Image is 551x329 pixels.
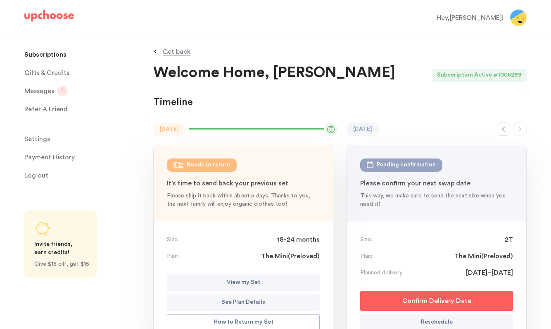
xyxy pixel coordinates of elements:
a: Gifts & Credits [24,65,143,81]
span: Log out [24,167,48,184]
a: Settings [24,131,143,147]
p: Plan: [360,252,372,260]
a: UpChoose [24,10,74,25]
button: View my Set [167,274,320,291]
p: This way, we make sure to send the next size when you need it! [360,192,513,208]
div: # 1005299 [493,69,527,82]
p: Refer A Friend [24,101,68,118]
time: [DATE] [347,122,379,136]
p: Please ship it back within about 5 days. Thanks to you, the next family will enjoy organic clothe... [167,192,320,208]
p: Size: [167,235,179,244]
span: Messages [24,83,54,99]
a: Payment History [24,149,143,166]
span: 1 [57,86,67,96]
button: Confirm Delivery Date [360,291,513,311]
a: Subscriptions [24,46,143,63]
span: The Mini ( Preloved ) [454,251,513,261]
p: Size: [360,235,372,244]
p: Subscriptions [24,46,66,63]
a: Refer A Friend [24,101,143,118]
img: UpChoose [24,10,74,22]
div: Subscription Active [432,69,493,82]
p: It’s time to send back your previous set [167,178,320,188]
p: How to Return my Set [214,317,273,327]
button: See Plan Details [167,294,320,311]
p: See Plan Details [221,298,265,307]
p: Planned delivery: [360,269,404,277]
a: Share UpChoose [24,210,97,278]
div: Hey, [PERSON_NAME] ! [437,13,503,23]
p: Welcome Home, [PERSON_NAME] [153,63,395,83]
p: View my Set [227,278,260,288]
p: Plan: [167,252,179,260]
span: 18-24 months [277,235,320,245]
p: Confirm Delivery Date [402,296,471,306]
span: Gifts & Credits [24,65,69,81]
span: The Mini ( Preloved ) [261,251,320,261]
button: Get back [153,46,190,56]
p: Reschedule [421,317,453,327]
span: 2T [505,235,513,245]
p: Timeline [153,96,193,109]
time: [DATE] [153,122,185,136]
div: Pending confirmation [377,160,436,170]
div: Needs to return [187,160,230,170]
p: Payment History [24,149,75,166]
a: Messages1 [24,83,143,99]
p: Please confirm your next swap date [360,178,513,188]
span: [DATE]–[DATE] [466,268,513,278]
span: Settings [24,131,50,147]
p: Get back [163,48,190,55]
a: Log out [24,167,143,184]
